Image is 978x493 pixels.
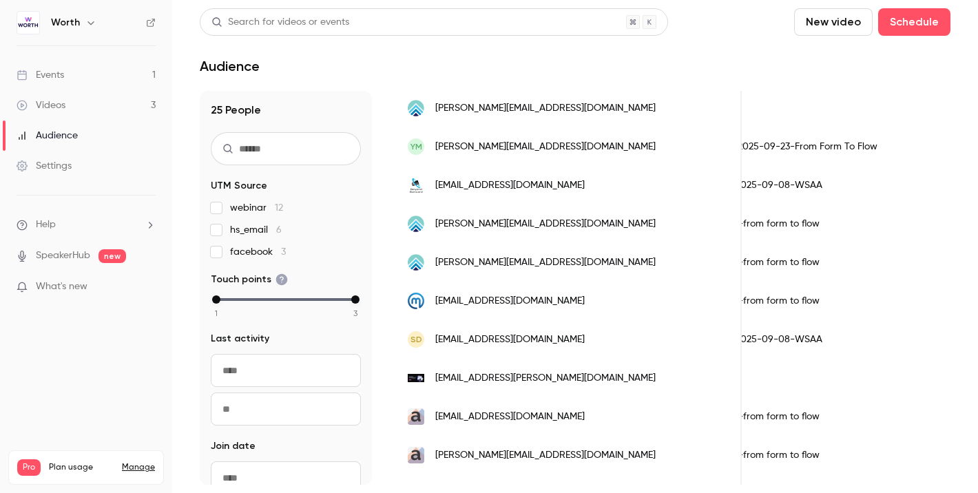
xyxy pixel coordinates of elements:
img: ascenditt.com [408,447,424,463]
button: New video [794,8,873,36]
div: 20355414-LG-WAI-EVT-2025-09-08-WSAA [616,166,943,204]
span: 6 [276,225,282,235]
span: 1 [215,307,218,319]
h6: Worth [51,16,80,30]
div: Search for videos or events [211,15,349,30]
img: ascenditt.com [408,408,424,425]
div: max [351,295,360,304]
div: lg-wai-wbr-2025-09-23-from form to flow [616,436,943,474]
img: beyondbancard.com [408,177,424,193]
a: SpeakerHub [36,249,90,263]
span: [PERSON_NAME][EMAIL_ADDRESS][DOMAIN_NAME] [435,101,656,116]
span: [EMAIL_ADDRESS][DOMAIN_NAME] [435,294,585,308]
div: Events [17,68,64,82]
div: 20355414-LG-WAI-EVT-2025-09-08-WSAA [616,320,943,359]
span: What's new [36,280,87,294]
span: 3 [353,307,357,319]
img: Worth [17,12,39,34]
span: [EMAIL_ADDRESS][DOMAIN_NAME] [435,178,585,193]
button: Schedule [878,8,950,36]
span: Plan usage [49,462,114,473]
img: ascentpaymentsolutions.com [408,100,424,116]
span: facebook [230,245,286,259]
div: Audience [17,129,78,143]
input: From [211,354,361,387]
h1: 25 People [211,102,361,118]
img: ascentpaymentsolutions.com [408,216,424,232]
li: help-dropdown-opener [17,218,156,232]
span: Help [36,218,56,232]
iframe: Noticeable Trigger [139,281,156,293]
div: Settings [17,159,72,173]
div: lg-wai-wbr-2025-09-23-from form to flow [616,282,943,320]
img: ascentpaymentsolutions.com [408,254,424,271]
span: [EMAIL_ADDRESS][PERSON_NAME][DOMAIN_NAME] [435,371,656,386]
img: joinworth.com [408,374,424,383]
span: [PERSON_NAME][EMAIL_ADDRESS][DOMAIN_NAME] [435,448,656,463]
div: lg-wai-wbr-2025-09-23-from form to flow [616,243,943,282]
img: monerepay.com [408,293,424,309]
span: 12 [275,203,283,213]
span: [EMAIL_ADDRESS][DOMAIN_NAME] [435,410,585,424]
a: Manage [122,462,155,473]
span: [PERSON_NAME][EMAIL_ADDRESS][DOMAIN_NAME] [435,140,656,154]
span: [EMAIL_ADDRESS][DOMAIN_NAME] [435,333,585,347]
div: lg-wai-wbr-2025-09-23-from form to flow [616,204,943,243]
span: Touch points [211,273,288,286]
h1: Audience [200,58,260,74]
input: To [211,392,361,426]
span: Last activity [211,332,269,346]
div: lg-wai-wbr-2025-09-23-from form to flow [616,397,943,436]
span: YM [410,140,422,153]
span: [PERSON_NAME][EMAIL_ADDRESS][DOMAIN_NAME] [435,217,656,231]
div: 21714228-LG-WAI-WBR-2025-09-23-From Form To Flow [616,127,943,166]
span: UTM Source [211,179,267,193]
span: Pro [17,459,41,476]
span: Join date [211,439,256,453]
div: min [212,295,220,304]
span: SD [410,333,422,346]
span: webinar [230,201,283,215]
div: Videos [17,98,65,112]
span: 3 [281,247,286,257]
span: [PERSON_NAME][EMAIL_ADDRESS][DOMAIN_NAME] [435,255,656,270]
span: hs_email [230,223,282,237]
span: new [98,249,126,263]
